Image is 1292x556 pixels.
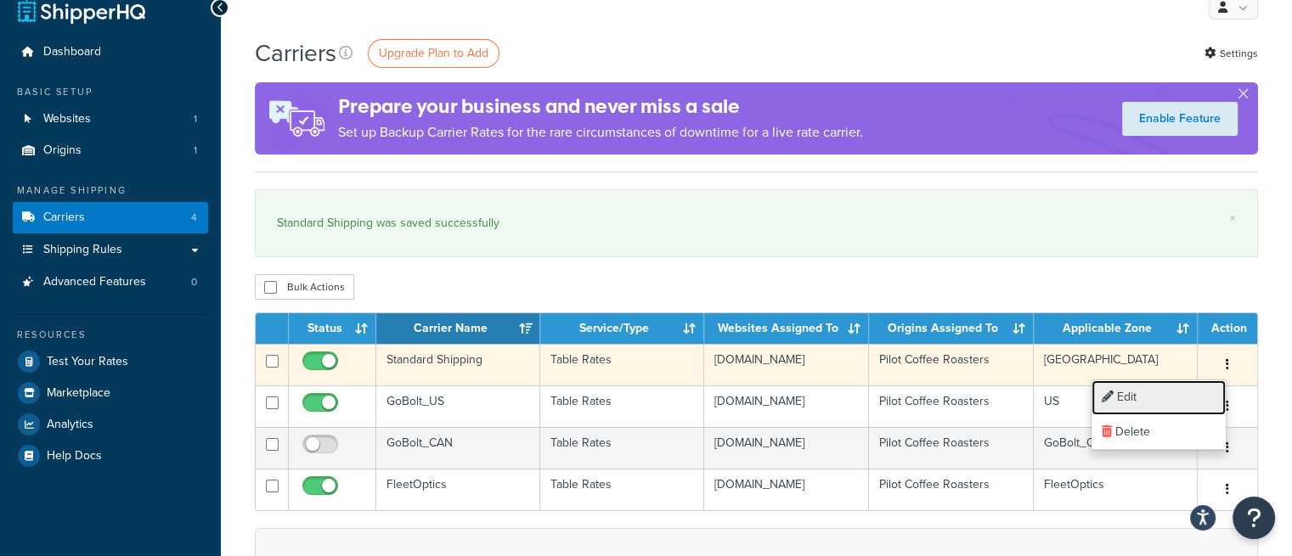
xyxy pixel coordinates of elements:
a: Help Docs [13,441,208,471]
td: GoBolt_CAN [1034,427,1198,469]
a: Upgrade Plan to Add [368,39,499,68]
th: Origins Assigned To: activate to sort column ascending [869,313,1034,344]
td: US [1034,385,1198,427]
li: Origins [13,135,208,166]
td: Pilot Coffee Roasters [869,427,1034,469]
td: Table Rates [540,344,704,385]
a: Advanced Features 0 [13,267,208,298]
a: Settings [1205,42,1258,65]
td: Pilot Coffee Roasters [869,469,1034,510]
span: Carriers [43,211,85,225]
a: Carriers 4 [13,202,208,233]
td: Standard Shipping [376,344,540,385]
span: Analytics [47,418,93,432]
span: Advanced Features [43,275,146,289]
a: Dashboard [13,37,208,68]
a: Edit [1092,380,1226,415]
td: [DOMAIN_NAME] [704,344,869,385]
span: 1 [194,112,197,126]
button: Bulk Actions [255,274,354,300]
th: Status: activate to sort column ascending [289,313,376,344]
span: Test Your Rates [47,355,128,369]
td: FleetOptics [376,469,540,510]
div: Resources [13,328,208,342]
span: Dashboard [43,45,101,59]
a: Shipping Rules [13,234,208,266]
p: Set up Backup Carrier Rates for the rare circumstances of downtime for a live rate carrier. [338,121,863,144]
button: Open Resource Center [1233,497,1275,539]
a: Enable Feature [1122,102,1238,136]
span: Shipping Rules [43,243,122,257]
span: Help Docs [47,449,102,463]
th: Applicable Zone: activate to sort column ascending [1034,313,1198,344]
img: ad-rules-rateshop-fe6ec290ccb7230408bd80ed9643f0289d75e0ffd9eb532fc0e269fcd187b520.png [255,82,338,154]
h4: Prepare your business and never miss a sale [338,93,863,121]
span: Origins [43,143,82,158]
th: Action [1198,313,1257,344]
span: Marketplace [47,386,110,401]
span: 4 [191,211,197,225]
span: 1 [194,143,197,158]
th: Websites Assigned To: activate to sort column ascending [704,313,869,344]
h1: Carriers [255,37,336,70]
a: Marketplace [13,378,208,408]
a: Analytics [13,409,208,440]
th: Service/Type: activate to sort column ascending [540,313,704,344]
td: Table Rates [540,427,704,469]
div: Manage Shipping [13,183,208,198]
span: Upgrade Plan to Add [379,44,488,62]
li: Websites [13,104,208,135]
td: FleetOptics [1034,469,1198,510]
a: × [1229,211,1236,225]
td: [GEOGRAPHIC_DATA] [1034,344,1198,385]
a: Websites 1 [13,104,208,135]
li: Carriers [13,202,208,233]
a: Origins 1 [13,135,208,166]
a: Test Your Rates [13,346,208,377]
td: [DOMAIN_NAME] [704,427,869,469]
td: GoBolt_US [376,385,540,427]
td: Table Rates [540,385,704,427]
td: Table Rates [540,469,704,510]
td: GoBolt_CAN [376,427,540,469]
a: Delete [1092,415,1226,450]
td: Pilot Coffee Roasters [869,344,1034,385]
th: Carrier Name: activate to sort column ascending [376,313,540,344]
span: 0 [191,275,197,289]
div: Standard Shipping was saved successfully [277,211,1236,235]
td: Pilot Coffee Roasters [869,385,1034,427]
td: [DOMAIN_NAME] [704,469,869,510]
span: Websites [43,112,91,126]
div: Basic Setup [13,85,208,99]
li: Advanced Features [13,267,208,298]
td: [DOMAIN_NAME] [704,385,869,427]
